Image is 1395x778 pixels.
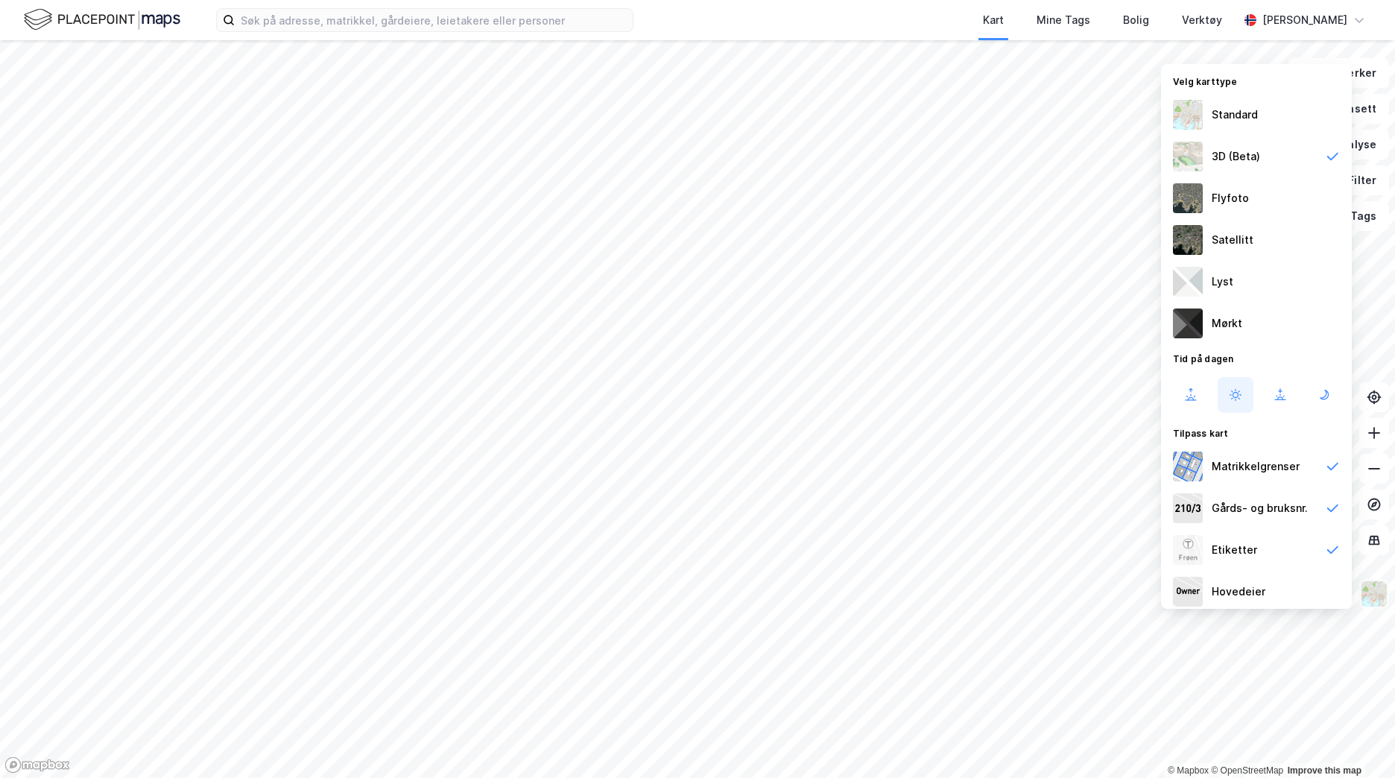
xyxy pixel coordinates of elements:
a: Mapbox homepage [4,756,70,774]
img: majorOwner.b5e170eddb5c04bfeeff.jpeg [1173,577,1203,607]
div: Hovedeier [1212,583,1265,601]
iframe: Chat Widget [1320,706,1395,778]
div: Mørkt [1212,314,1242,332]
div: Bolig [1123,11,1149,29]
a: Mapbox [1168,765,1209,776]
div: Kontrollprogram for chat [1320,706,1395,778]
button: Bokmerker [1288,58,1389,88]
div: Verktøy [1182,11,1222,29]
img: Z [1173,100,1203,130]
img: luj3wr1y2y3+OchiMxRmMxRlscgabnMEmZ7DJGWxyBpucwSZnsMkZbHIGm5zBJmewyRlscgabnMEmZ7DJGWxyBpucwSZnsMkZ... [1173,267,1203,297]
img: Z [1173,183,1203,213]
img: nCdM7BzjoCAAAAAElFTkSuQmCC [1173,309,1203,338]
div: 3D (Beta) [1212,148,1260,165]
input: Søk på adresse, matrikkel, gårdeiere, leietakere eller personer [235,9,633,31]
button: Tags [1320,201,1389,231]
div: Tid på dagen [1161,344,1352,371]
img: logo.f888ab2527a4732fd821a326f86c7f29.svg [24,7,180,33]
div: Flyfoto [1212,189,1249,207]
div: Satellitt [1212,231,1253,249]
div: Standard [1212,106,1258,124]
div: Matrikkelgrenser [1212,458,1300,475]
a: Improve this map [1288,765,1361,776]
div: Velg karttype [1161,67,1352,94]
div: Mine Tags [1037,11,1090,29]
img: Z [1173,535,1203,565]
img: 9k= [1173,225,1203,255]
button: Filter [1317,165,1389,195]
img: cadastreBorders.cfe08de4b5ddd52a10de.jpeg [1173,452,1203,481]
img: Z [1360,580,1388,608]
div: Tilpass kart [1161,419,1352,446]
div: Etiketter [1212,541,1257,559]
img: cadastreKeys.547ab17ec502f5a4ef2b.jpeg [1173,493,1203,523]
div: Gårds- og bruksnr. [1212,499,1308,517]
img: Z [1173,142,1203,171]
a: OpenStreetMap [1211,765,1283,776]
div: Lyst [1212,273,1233,291]
div: Kart [983,11,1004,29]
div: [PERSON_NAME] [1262,11,1347,29]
